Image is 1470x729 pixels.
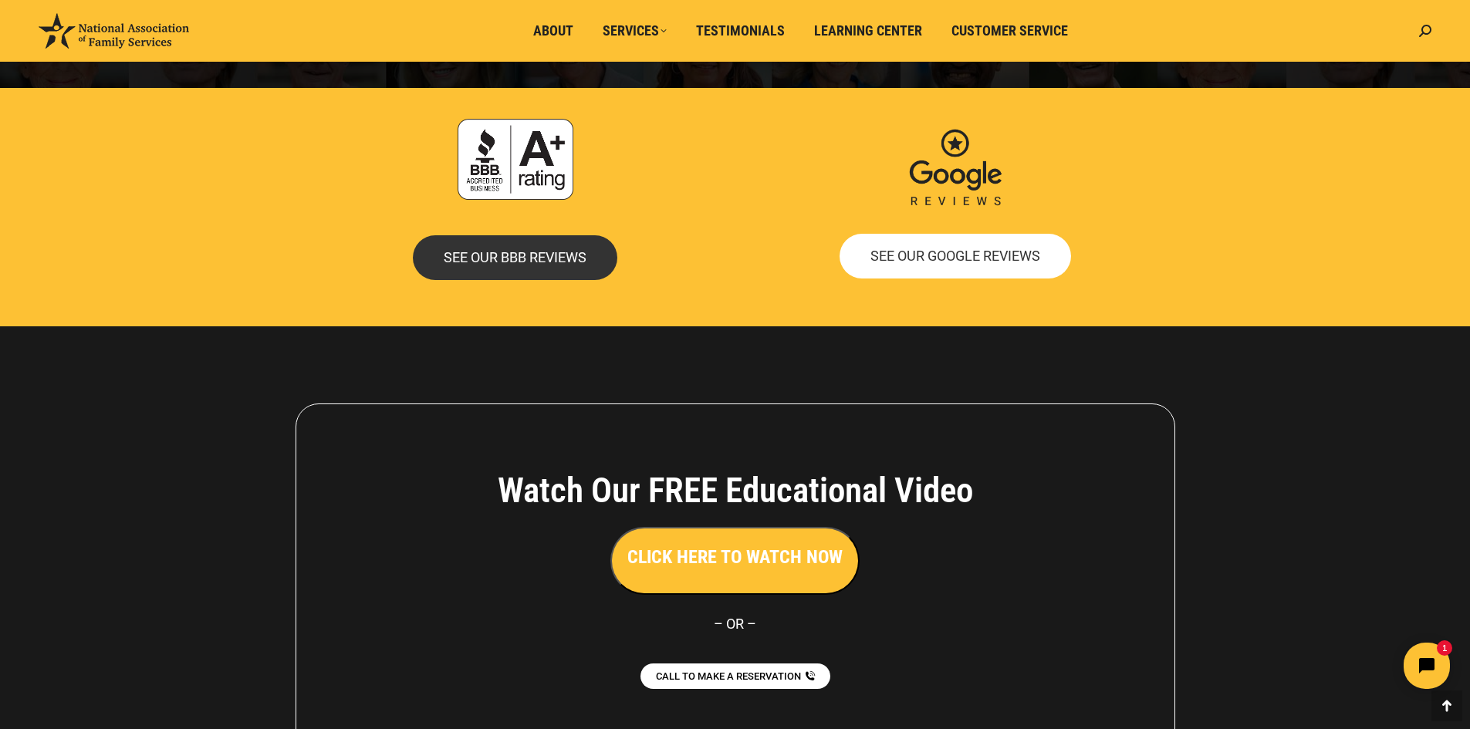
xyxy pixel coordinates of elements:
span: About [533,22,573,39]
a: CALL TO MAKE A RESERVATION [640,663,830,689]
span: Services [603,22,667,39]
span: CALL TO MAKE A RESERVATION [656,671,801,681]
span: Learning Center [814,22,922,39]
a: About [522,16,584,46]
img: Google Reviews [897,119,1013,219]
iframe: Tidio Chat [1198,629,1463,702]
span: SEE OUR BBB REVIEWS [444,251,586,265]
span: – OR – [714,616,756,632]
button: CLICK HERE TO WATCH NOW [610,527,860,595]
a: Testimonials [685,16,796,46]
a: CLICK HERE TO WATCH NOW [610,550,860,566]
a: SEE OUR BBB REVIEWS [413,235,617,280]
a: Customer Service [941,16,1079,46]
a: Learning Center [803,16,933,46]
img: Accredited A+ with Better Business Bureau [458,119,573,200]
h3: CLICK HERE TO WATCH NOW [627,544,843,570]
span: SEE OUR GOOGLE REVIEWS [870,249,1040,263]
a: SEE OUR GOOGLE REVIEWS [840,234,1071,278]
span: Customer Service [951,22,1068,39]
span: Testimonials [696,22,785,39]
img: National Association of Family Services [39,13,189,49]
h4: Watch Our FREE Educational Video [412,470,1059,511]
